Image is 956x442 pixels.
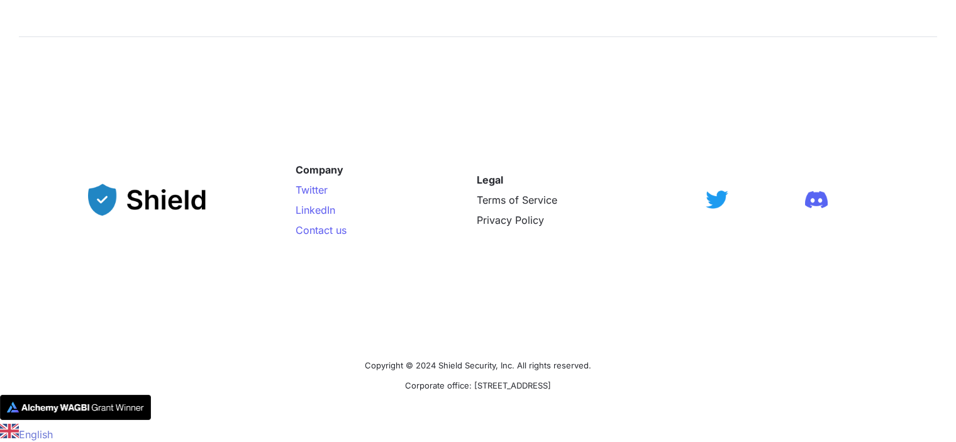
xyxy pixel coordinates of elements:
[477,214,544,226] a: Privacy Policy
[477,174,503,186] strong: Legal
[296,184,328,196] a: Twitter
[477,194,557,206] a: Terms of Service
[405,380,551,390] span: Corporate office: [STREET_ADDRESS]
[296,224,347,236] a: Contact us
[296,163,343,176] strong: Company
[365,360,591,370] span: Copyright © 2024 Shield Security, Inc. All rights reserved.
[296,204,335,216] a: LinkedIn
